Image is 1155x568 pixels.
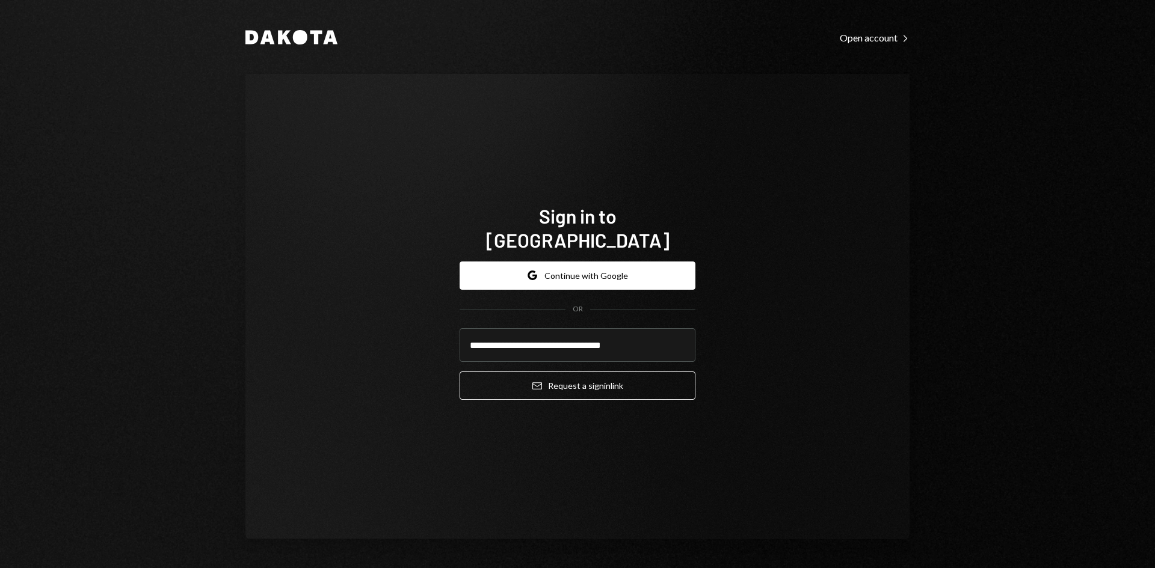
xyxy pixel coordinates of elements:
div: Open account [840,32,910,44]
div: OR [573,304,583,314]
a: Open account [840,31,910,44]
button: Continue with Google [460,261,695,290]
h1: Sign in to [GEOGRAPHIC_DATA] [460,204,695,252]
button: Request a signinlink [460,371,695,400]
